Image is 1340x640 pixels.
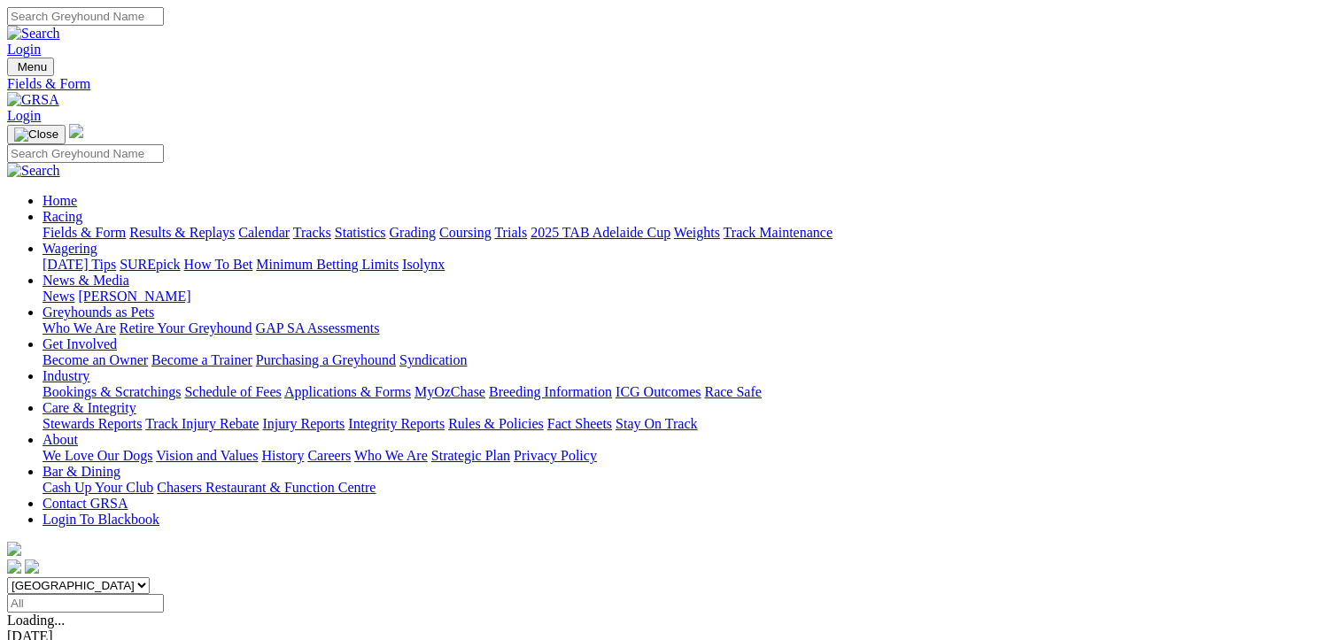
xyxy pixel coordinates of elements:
[43,416,142,431] a: Stewards Reports
[256,352,396,367] a: Purchasing a Greyhound
[7,26,60,42] img: Search
[616,416,697,431] a: Stay On Track
[43,289,74,304] a: News
[616,384,701,399] a: ICG Outcomes
[7,613,65,628] span: Loading...
[43,496,128,511] a: Contact GRSA
[43,209,82,224] a: Racing
[43,225,1333,241] div: Racing
[157,480,376,495] a: Chasers Restaurant & Function Centre
[78,289,190,304] a: [PERSON_NAME]
[43,193,77,208] a: Home
[238,225,290,240] a: Calendar
[43,400,136,415] a: Care & Integrity
[151,352,252,367] a: Become a Trainer
[431,448,510,463] a: Strategic Plan
[7,163,60,179] img: Search
[69,124,83,138] img: logo-grsa-white.png
[43,448,152,463] a: We Love Our Dogs
[43,289,1333,305] div: News & Media
[7,542,21,556] img: logo-grsa-white.png
[14,127,58,142] img: Close
[448,416,544,431] a: Rules & Policies
[43,448,1333,464] div: About
[25,559,39,574] img: twitter.svg
[7,594,164,613] input: Select date
[307,448,351,463] a: Careers
[256,257,399,272] a: Minimum Betting Limits
[184,384,281,399] a: Schedule of Fees
[7,42,41,57] a: Login
[43,368,89,383] a: Industry
[7,559,21,574] img: facebook.svg
[7,7,164,26] input: Search
[7,76,1333,92] a: Fields & Form
[120,320,252,335] a: Retire Your Greyhound
[348,416,445,431] a: Integrity Reports
[7,108,41,123] a: Login
[120,257,180,272] a: SUREpick
[43,225,126,240] a: Fields & Form
[184,257,253,272] a: How To Bet
[674,225,720,240] a: Weights
[7,58,54,76] button: Toggle navigation
[43,257,116,272] a: [DATE] Tips
[7,125,66,144] button: Toggle navigation
[43,416,1333,432] div: Care & Integrity
[489,384,612,399] a: Breeding Information
[494,225,527,240] a: Trials
[547,416,612,431] a: Fact Sheets
[43,273,129,288] a: News & Media
[43,464,120,479] a: Bar & Dining
[261,448,304,463] a: History
[531,225,670,240] a: 2025 TAB Adelaide Cup
[43,384,181,399] a: Bookings & Scratchings
[156,448,258,463] a: Vision and Values
[43,336,117,351] a: Get Involved
[390,225,436,240] a: Grading
[256,320,380,335] a: GAP SA Assessments
[43,480,1333,496] div: Bar & Dining
[514,448,597,463] a: Privacy Policy
[43,384,1333,400] div: Industry
[399,352,467,367] a: Syndication
[335,225,386,240] a: Statistics
[43,480,153,495] a: Cash Up Your Club
[7,92,59,108] img: GRSA
[43,320,116,335] a: Who We Are
[354,448,428,463] a: Who We Are
[262,416,345,431] a: Injury Reports
[43,241,97,256] a: Wagering
[129,225,235,240] a: Results & Replays
[43,320,1333,336] div: Greyhounds as Pets
[43,512,159,527] a: Login To Blackbook
[414,384,485,399] a: MyOzChase
[7,144,164,163] input: Search
[43,352,148,367] a: Become an Owner
[402,257,445,272] a: Isolynx
[43,352,1333,368] div: Get Involved
[293,225,331,240] a: Tracks
[145,416,259,431] a: Track Injury Rebate
[724,225,833,240] a: Track Maintenance
[43,305,154,320] a: Greyhounds as Pets
[43,257,1333,273] div: Wagering
[439,225,492,240] a: Coursing
[704,384,761,399] a: Race Safe
[18,60,47,73] span: Menu
[284,384,411,399] a: Applications & Forms
[43,432,78,447] a: About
